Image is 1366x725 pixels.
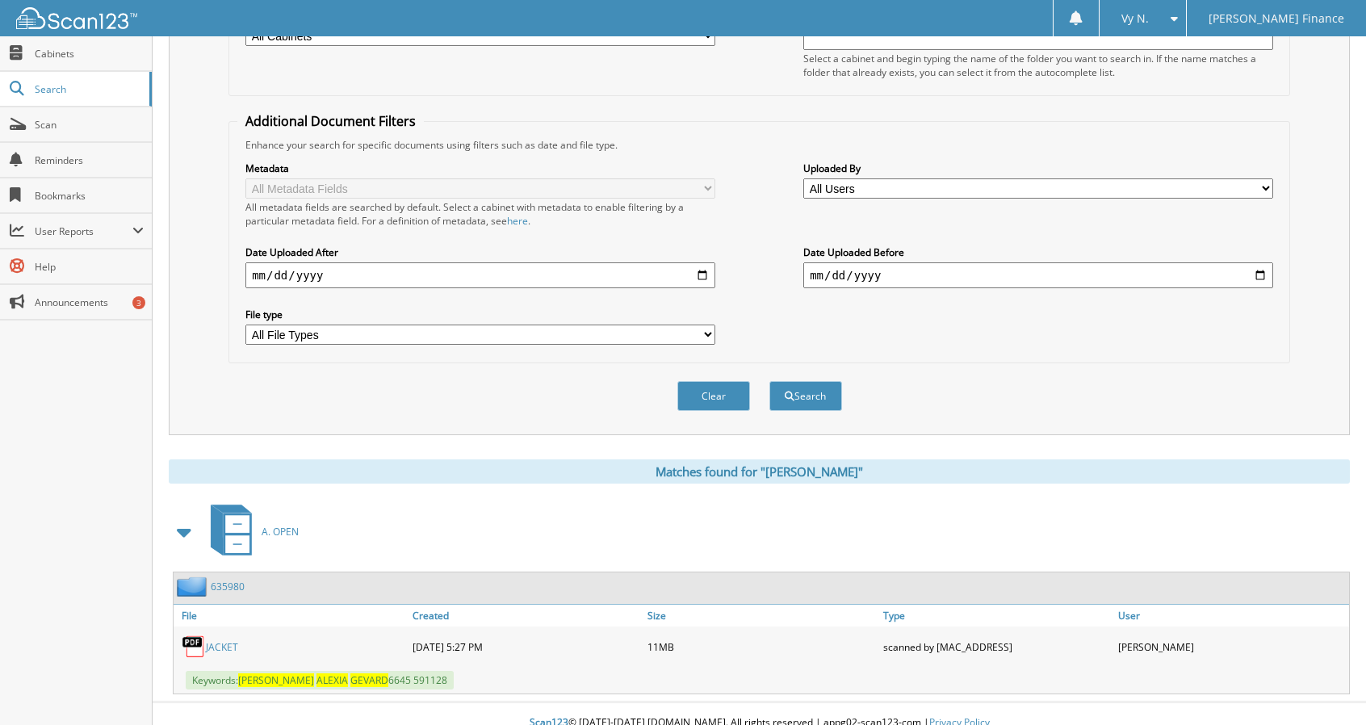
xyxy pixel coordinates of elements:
span: Announcements [35,295,144,309]
div: Matches found for "[PERSON_NAME]" [169,459,1350,484]
span: A. OPEN [262,525,299,539]
img: PDF.png [182,635,206,659]
div: scanned by [MAC_ADDRESS] [879,631,1114,663]
img: folder2.png [177,576,211,597]
span: [PERSON_NAME] Finance [1209,14,1344,23]
span: Cabinets [35,47,144,61]
a: Size [643,605,878,627]
span: Reminders [35,153,144,167]
div: 3 [132,296,145,309]
span: Bookmarks [35,189,144,203]
span: User Reports [35,224,132,238]
label: File type [245,308,715,321]
div: Enhance your search for specific documents using filters such as date and file type. [237,138,1281,152]
span: Help [35,260,144,274]
input: start [245,262,715,288]
a: Type [879,605,1114,627]
div: [DATE] 5:27 PM [409,631,643,663]
span: Keywords: 6645 591128 [186,671,454,689]
span: Search [35,82,141,96]
a: User [1114,605,1349,627]
a: JACKET [206,640,238,654]
label: Date Uploaded Before [803,245,1273,259]
div: Select a cabinet and begin typing the name of the folder you want to search in. If the name match... [803,52,1273,79]
a: File [174,605,409,627]
a: here [507,214,528,228]
div: All metadata fields are searched by default. Select a cabinet with metadata to enable filtering b... [245,200,715,228]
button: Search [769,381,842,411]
img: scan123-logo-white.svg [16,7,137,29]
a: A. OPEN [201,500,299,564]
span: GEVARD [350,673,388,687]
span: Vy N. [1121,14,1149,23]
div: [PERSON_NAME] [1114,631,1349,663]
label: Date Uploaded After [245,245,715,259]
a: Created [409,605,643,627]
label: Metadata [245,161,715,175]
iframe: Chat Widget [1285,647,1366,725]
div: 11MB [643,631,878,663]
a: 635980 [211,580,245,593]
span: Scan [35,118,144,132]
label: Uploaded By [803,161,1273,175]
button: Clear [677,381,750,411]
legend: Additional Document Filters [237,112,424,130]
span: [PERSON_NAME] [238,673,314,687]
span: ALEXIA [316,673,348,687]
input: end [803,262,1273,288]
